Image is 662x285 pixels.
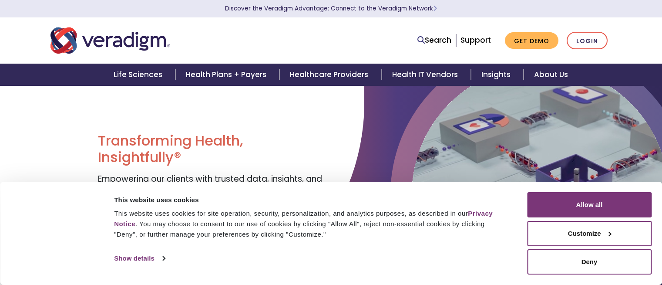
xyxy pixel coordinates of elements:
[103,64,175,86] a: Life Sciences
[114,208,507,240] div: This website uses cookies for site operation, security, personalization, and analytics purposes, ...
[527,221,652,246] button: Customize
[114,195,507,205] div: This website uses cookies
[527,249,652,275] button: Deny
[114,252,165,265] a: Show details
[417,34,451,46] a: Search
[460,35,491,45] a: Support
[50,26,170,55] img: Veradigm logo
[433,4,437,13] span: Learn More
[382,64,471,86] a: Health IT Vendors
[527,192,652,217] button: Allow all
[225,4,437,13] a: Discover the Veradigm Advantage: Connect to the Veradigm NetworkLearn More
[567,32,608,50] a: Login
[471,64,524,86] a: Insights
[175,64,279,86] a: Health Plans + Payers
[505,32,558,49] a: Get Demo
[279,64,381,86] a: Healthcare Providers
[98,132,324,166] h1: Transforming Health, Insightfully®
[524,64,578,86] a: About Us
[98,173,322,210] span: Empowering our clients with trusted data, insights, and solutions to help reduce costs and improv...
